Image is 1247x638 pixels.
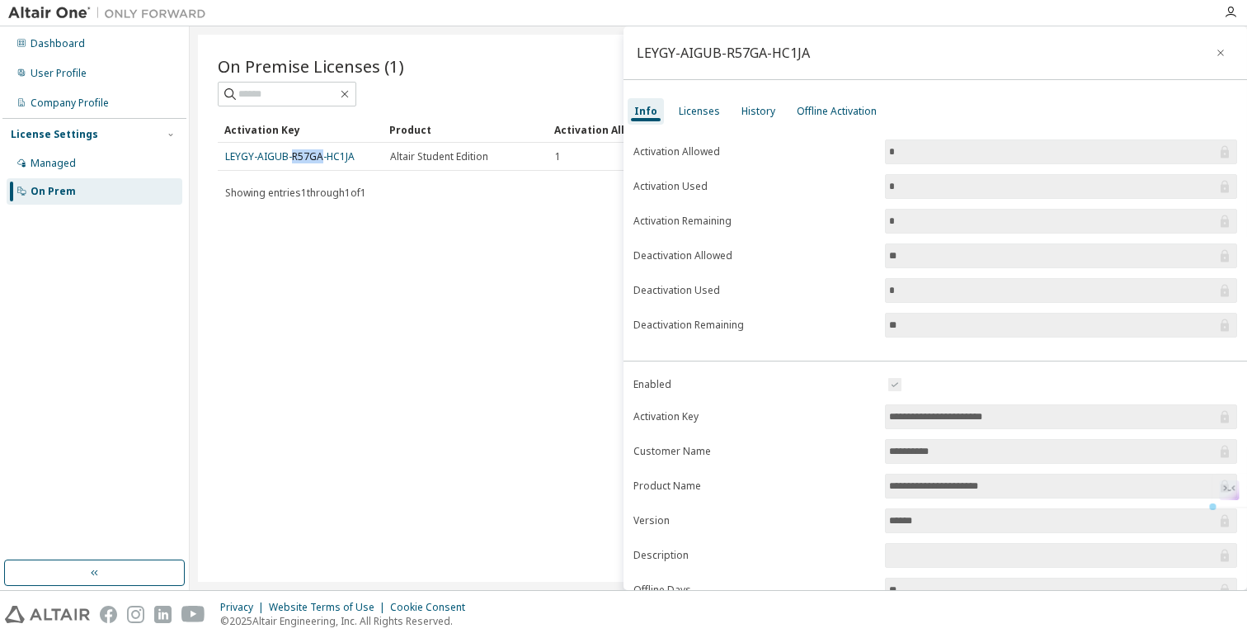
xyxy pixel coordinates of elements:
div: History [741,105,775,118]
div: Activation Key [224,116,376,143]
div: Offline Activation [797,105,877,118]
div: Company Profile [31,97,109,110]
img: Altair One [8,5,214,21]
div: User Profile [31,67,87,80]
div: Licenses [679,105,720,118]
label: Offline Days [633,584,875,597]
img: facebook.svg [100,606,117,623]
span: 1 [555,150,561,163]
p: © 2025 Altair Engineering, Inc. All Rights Reserved. [220,614,475,628]
span: On Premise Licenses (1) [218,54,404,78]
label: Activation Key [633,410,875,423]
div: License Settings [11,128,98,141]
label: Deactivation Used [633,284,875,297]
img: altair_logo.svg [5,606,90,623]
label: Deactivation Remaining [633,319,875,332]
span: Showing entries 1 through 1 of 1 [225,186,366,200]
div: LEYGY-AIGUB-R57GA-HC1JA [637,46,810,59]
img: youtube.svg [181,606,205,623]
div: Cookie Consent [390,601,475,614]
label: Description [633,549,875,562]
label: Deactivation Allowed [633,249,875,262]
label: Activation Used [633,180,875,193]
div: Info [634,105,657,118]
label: Activation Allowed [633,145,875,158]
span: Altair Student Edition [390,150,488,163]
label: Version [633,514,875,527]
label: Product Name [633,480,875,493]
a: LEYGY-AIGUB-R57GA-HC1JA [225,149,355,163]
div: Product [389,116,541,143]
img: instagram.svg [127,606,144,623]
div: Dashboard [31,37,85,50]
div: On Prem [31,185,76,198]
label: Activation Remaining [633,215,875,228]
div: Activation Allowed [554,116,706,143]
label: Customer Name [633,445,875,458]
img: linkedin.svg [154,606,172,623]
div: Website Terms of Use [269,601,390,614]
label: Enabled [633,378,875,391]
div: Privacy [220,601,269,614]
div: Managed [31,157,76,170]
